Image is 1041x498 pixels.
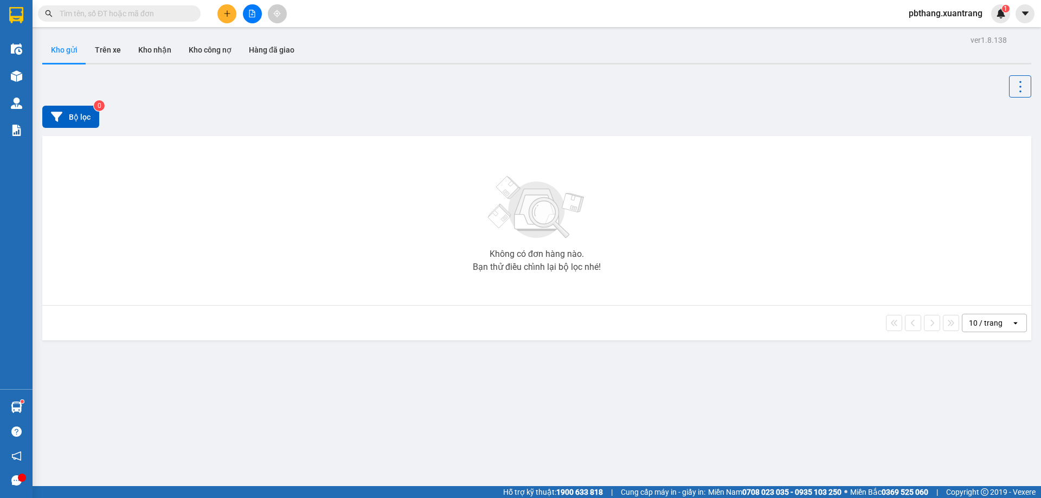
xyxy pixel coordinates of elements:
button: aim [268,4,287,23]
img: svg+xml;base64,PHN2ZyBjbGFzcz0ibGlzdC1wbHVnX19zdmciIHhtbG5zPSJodHRwOi8vd3d3LnczLm9yZy8yMDAwL3N2Zy... [483,170,591,245]
div: 10 / trang [969,318,1003,328]
img: warehouse-icon [11,43,22,55]
div: ver 1.8.138 [971,34,1007,46]
span: Miền Nam [708,486,841,498]
span: search [45,10,53,17]
button: Kho gửi [42,37,86,63]
sup: 1 [21,400,24,403]
button: caret-down [1016,4,1034,23]
input: Tìm tên, số ĐT hoặc mã đơn [60,8,188,20]
button: Hàng đã giao [240,37,303,63]
button: Kho nhận [130,37,180,63]
button: Trên xe [86,37,130,63]
img: warehouse-icon [11,402,22,413]
strong: 1900 633 818 [556,488,603,496]
img: icon-new-feature [996,9,1006,18]
span: | [611,486,613,498]
strong: 0708 023 035 - 0935 103 250 [742,488,841,496]
span: 1 [1004,5,1007,12]
button: plus [217,4,236,23]
img: warehouse-icon [11,70,22,82]
span: aim [273,10,281,17]
img: warehouse-icon [11,98,22,109]
span: copyright [981,488,988,496]
span: notification [11,451,22,461]
span: question-circle [11,426,22,437]
img: solution-icon [11,125,22,136]
button: file-add [243,4,262,23]
strong: 0369 525 060 [882,488,928,496]
span: pbthang.xuantrang [900,7,991,20]
span: plus [223,10,231,17]
span: caret-down [1020,9,1030,18]
span: Cung cấp máy in - giấy in: [621,486,705,498]
span: Hỗ trợ kỹ thuật: [503,486,603,498]
span: ⚪️ [844,490,847,494]
img: logo-vxr [9,7,23,23]
button: Kho công nợ [180,37,240,63]
span: file-add [248,10,256,17]
div: Không có đơn hàng nào. [490,250,584,258]
sup: 1 [1002,5,1010,12]
button: Bộ lọc [42,106,99,128]
span: | [936,486,938,498]
span: Miền Bắc [850,486,928,498]
sup: 0 [94,100,105,111]
div: Bạn thử điều chỉnh lại bộ lọc nhé! [473,263,601,271]
span: message [11,475,22,486]
svg: open [1011,319,1020,327]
